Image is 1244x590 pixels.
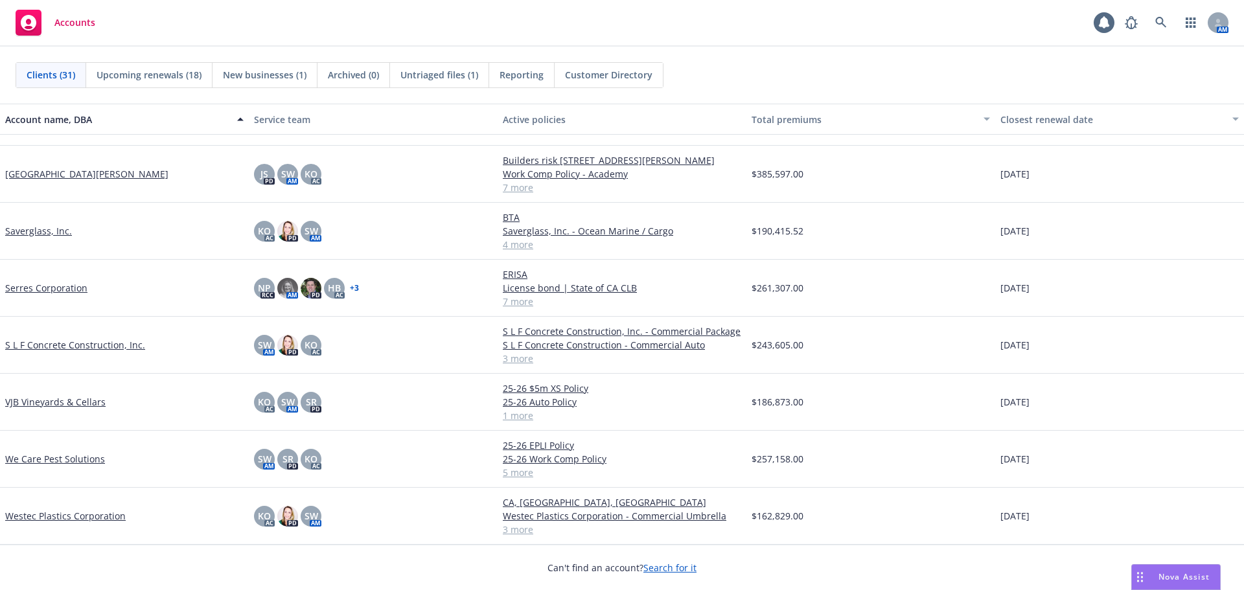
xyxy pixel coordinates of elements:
button: Total premiums [746,104,995,135]
span: [DATE] [1000,281,1030,295]
a: Accounts [10,5,100,41]
img: photo [277,335,298,356]
img: photo [277,221,298,242]
span: $385,597.00 [752,167,803,181]
span: [DATE] [1000,338,1030,352]
span: Can't find an account? [547,561,697,574]
a: [GEOGRAPHIC_DATA][PERSON_NAME] [5,167,168,181]
span: Reporting [500,68,544,82]
span: NP [258,281,271,295]
span: KO [258,509,271,523]
span: JS [260,167,268,181]
div: Total premiums [752,113,976,126]
a: Search for it [643,562,697,574]
a: ERISA [503,267,741,281]
span: SW [281,167,295,181]
img: photo [277,278,298,299]
span: Clients (31) [27,68,75,82]
a: CA, [GEOGRAPHIC_DATA], [GEOGRAPHIC_DATA] [503,495,741,509]
a: Westec Plastics Corporation [5,509,126,523]
img: photo [301,278,321,299]
button: Nova Assist [1131,564,1221,590]
a: 7 more [503,295,741,308]
span: $243,605.00 [752,338,803,352]
span: $186,873.00 [752,395,803,409]
span: HB [328,281,341,295]
a: We Care Pest Solutions [5,452,105,466]
button: Closest renewal date [995,104,1244,135]
span: SW [258,452,271,466]
span: Untriaged files (1) [400,68,478,82]
a: + 3 [350,284,359,292]
span: [DATE] [1000,224,1030,238]
span: SW [305,224,318,238]
span: [DATE] [1000,395,1030,409]
span: $257,158.00 [752,452,803,466]
div: Service team [254,113,492,126]
span: KO [305,338,317,352]
a: S L F Concrete Construction - Commercial Auto [503,338,741,352]
span: Upcoming renewals (18) [97,68,202,82]
a: Saverglass, Inc. - Ocean Marine / Cargo [503,224,741,238]
div: Closest renewal date [1000,113,1225,126]
span: KO [258,395,271,409]
span: $190,415.52 [752,224,803,238]
a: Saverglass, Inc. [5,224,72,238]
span: [DATE] [1000,452,1030,466]
button: Active policies [498,104,746,135]
span: Customer Directory [565,68,652,82]
a: 1 more [503,409,741,422]
a: S L F Concrete Construction, Inc. [5,338,145,352]
a: Work Comp Policy - Academy [503,167,741,181]
a: 25-26 $5m XS Policy [503,381,741,395]
a: Westec Plastics Corporation - Commercial Umbrella [503,509,741,523]
span: SW [281,395,295,409]
a: 3 more [503,352,741,365]
a: Builders risk [STREET_ADDRESS][PERSON_NAME] [503,153,741,167]
a: 25-26 Auto Policy [503,395,741,409]
span: SR [282,452,294,466]
a: BTA [503,210,741,224]
span: KO [305,167,317,181]
span: New businesses (1) [223,68,306,82]
span: [DATE] [1000,167,1030,181]
a: 5 more [503,466,741,479]
a: Switch app [1178,10,1204,36]
a: 7 more [503,181,741,194]
span: Archived (0) [328,68,379,82]
span: Accounts [54,17,95,28]
span: SW [305,509,318,523]
a: 3 more [503,523,741,536]
button: Service team [249,104,498,135]
a: 25-26 Work Comp Policy [503,452,741,466]
span: $162,829.00 [752,509,803,523]
span: $261,307.00 [752,281,803,295]
a: Serres Corporation [5,281,87,295]
span: Nova Assist [1158,571,1210,582]
span: KO [258,224,271,238]
div: Account name, DBA [5,113,229,126]
a: Search [1148,10,1174,36]
a: S L F Concrete Construction, Inc. - Commercial Package [503,324,741,338]
div: Active policies [503,113,741,126]
img: photo [277,506,298,527]
span: SW [258,338,271,352]
span: SR [306,395,317,409]
a: License bond | State of CA CLB [503,281,741,295]
a: 4 more [503,238,741,251]
span: [DATE] [1000,509,1030,523]
a: VJB Vineyards & Cellars [5,395,106,409]
span: KO [305,452,317,466]
a: 25-26 EPLI Policy [503,438,741,452]
div: Drag to move [1132,565,1148,589]
a: Report a Bug [1118,10,1144,36]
